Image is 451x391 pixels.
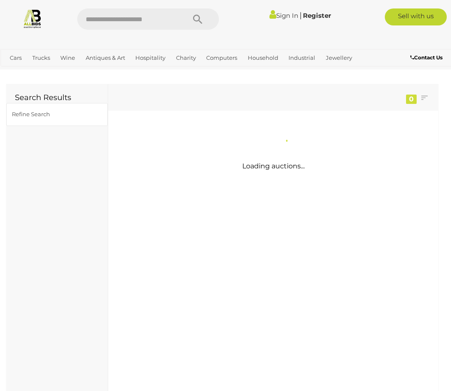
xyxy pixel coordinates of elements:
a: Contact Us [410,53,445,62]
span: Loading auctions... [242,162,305,170]
a: Sign In [269,11,298,20]
div: 0 [406,95,417,104]
a: Charity [173,51,199,65]
a: Cars [6,51,25,65]
div: Refine Search [12,109,82,119]
a: Household [244,51,282,65]
a: Hospitality [132,51,169,65]
a: Sell with us [385,8,447,25]
a: Antiques & Art [82,51,129,65]
a: Register [303,11,331,20]
a: [GEOGRAPHIC_DATA] [61,65,128,79]
a: Trucks [29,51,53,65]
button: Search [176,8,219,30]
b: Contact Us [410,54,443,61]
a: Computers [203,51,241,65]
a: Sports [33,65,57,79]
h2: Search Results [15,94,99,102]
img: Allbids.com.au [22,8,42,28]
a: Office [6,65,29,79]
a: Wine [57,51,78,65]
a: Jewellery [322,51,356,65]
a: Industrial [285,51,319,65]
span: | [300,11,302,20]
